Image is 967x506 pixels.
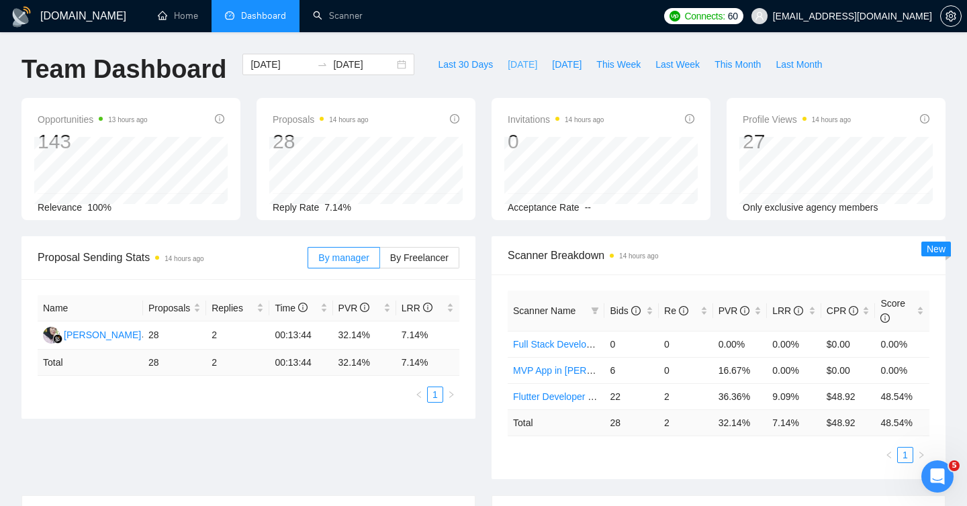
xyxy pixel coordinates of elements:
[767,357,821,383] td: 0.00%
[897,447,913,463] li: 1
[273,129,369,154] div: 28
[333,57,394,72] input: End date
[402,303,432,313] span: LRR
[11,6,32,28] img: logo
[767,331,821,357] td: 0.00%
[38,202,82,213] span: Relevance
[212,301,254,315] span: Replies
[273,111,369,128] span: Proposals
[324,202,351,213] span: 7.14%
[949,460,960,471] span: 5
[38,249,308,266] span: Proposal Sending Stats
[679,306,688,315] span: info-circle
[333,321,396,350] td: 32.14%
[794,306,803,315] span: info-circle
[885,451,893,459] span: left
[423,303,432,312] span: info-circle
[565,116,604,123] time: 14 hours ago
[338,303,370,313] span: PVR
[415,391,423,399] span: left
[513,391,671,402] a: Flutter Developer - [PERSON_NAME]
[513,365,642,376] a: MVP App in [PERSON_NAME]
[589,54,648,75] button: This Week
[875,357,929,383] td: 0.00%
[500,54,545,75] button: [DATE]
[298,303,308,312] span: info-circle
[508,202,580,213] span: Acceptance Rate
[755,11,764,21] span: user
[552,57,582,72] span: [DATE]
[443,387,459,403] li: Next Page
[143,295,206,321] th: Proposals
[508,247,929,264] span: Scanner Breakdown
[604,357,659,383] td: 6
[313,10,363,21] a: searchScanner
[743,129,851,154] div: 27
[849,306,858,315] span: info-circle
[767,383,821,409] td: 9.09%
[513,305,575,316] span: Scanner Name
[685,114,694,123] span: info-circle
[719,305,750,316] span: PVR
[43,327,60,344] img: FF
[108,116,147,123] time: 13 hours ago
[715,57,761,72] span: This Month
[390,252,449,263] span: By Freelancer
[772,305,803,316] span: LRR
[585,202,591,213] span: --
[655,57,700,72] span: Last Week
[875,409,929,436] td: 48.54 %
[273,202,319,213] span: Reply Rate
[508,129,604,154] div: 0
[927,244,946,254] span: New
[318,252,369,263] span: By manager
[38,295,143,321] th: Name
[664,305,688,316] span: Re
[880,313,890,323] span: info-circle
[396,350,459,376] td: 7.14 %
[920,114,929,123] span: info-circle
[767,409,821,436] td: 7.14 %
[917,451,925,459] span: right
[215,114,224,123] span: info-circle
[821,331,876,357] td: $0.00
[588,301,602,321] span: filter
[604,331,659,357] td: 0
[143,321,206,350] td: 28
[87,202,111,213] span: 100%
[821,383,876,409] td: $48.92
[438,57,493,72] span: Last 30 Days
[241,10,286,21] span: Dashboard
[659,357,713,383] td: 0
[275,303,307,313] span: Time
[411,387,427,403] li: Previous Page
[827,305,858,316] span: CPR
[619,252,658,260] time: 14 hours ago
[610,305,640,316] span: Bids
[776,57,822,72] span: Last Month
[447,391,455,399] span: right
[508,111,604,128] span: Invitations
[443,387,459,403] button: right
[713,383,768,409] td: 36.36%
[821,357,876,383] td: $0.00
[913,447,929,463] button: right
[396,321,459,350] td: 7.14%
[411,387,427,403] button: left
[206,350,269,376] td: 2
[430,54,500,75] button: Last 30 Days
[684,9,725,23] span: Connects:
[427,387,443,403] li: 1
[875,383,929,409] td: 48.54%
[329,116,368,123] time: 14 hours ago
[898,448,913,462] a: 1
[143,350,206,376] td: 28
[659,331,713,357] td: 0
[360,303,369,312] span: info-circle
[648,54,707,75] button: Last Week
[545,54,589,75] button: [DATE]
[941,11,961,21] span: setting
[225,11,234,20] span: dashboard
[508,409,604,436] td: Total
[250,57,312,72] input: Start date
